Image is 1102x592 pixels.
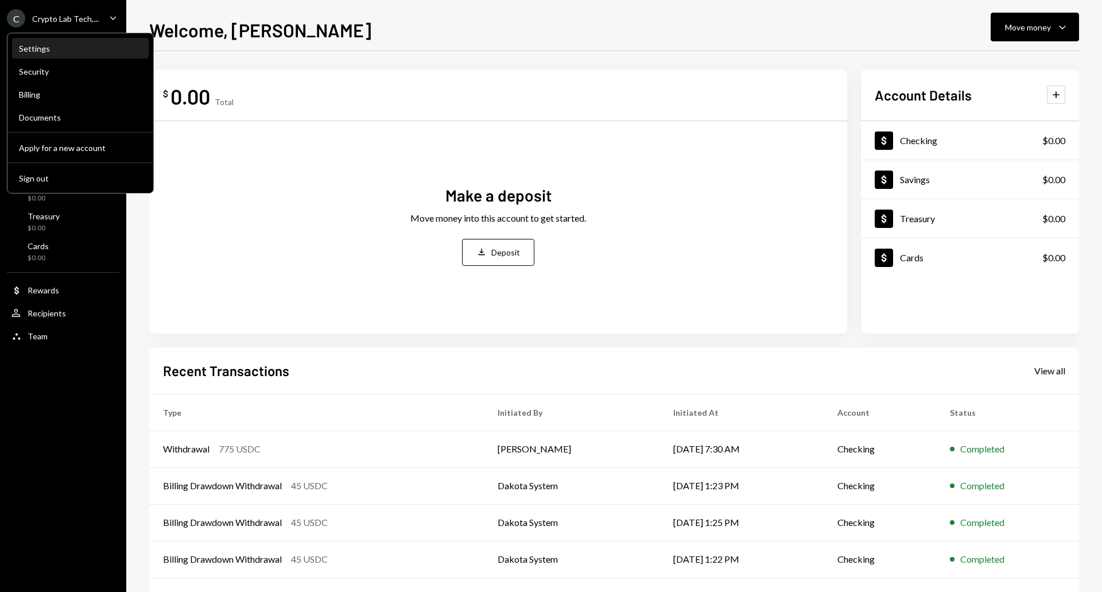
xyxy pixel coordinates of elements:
a: Rewards [7,280,119,300]
div: Checking [900,135,937,146]
button: Deposit [462,239,534,266]
div: $0.00 [28,223,60,233]
div: Move money [1005,21,1051,33]
a: Cards$0.00 [861,238,1079,277]
button: Sign out [12,168,149,189]
td: Checking [824,504,937,541]
div: C [7,9,25,28]
div: Billing Drawdown Withdrawal [163,552,282,566]
div: $0.00 [1042,173,1065,187]
h2: Account Details [875,86,972,105]
a: Settings [12,38,149,59]
th: Initiated By [484,394,659,431]
h1: Welcome, [PERSON_NAME] [149,18,371,41]
th: Account [824,394,937,431]
button: Move money [991,13,1079,41]
div: Cards [900,252,923,263]
td: [DATE] 1:25 PM [659,504,823,541]
div: Completed [960,479,1004,493]
div: Completed [960,552,1004,566]
a: Security [12,61,149,82]
div: 45 USDC [291,516,328,529]
div: Apply for a new account [19,143,142,153]
div: Billing Drawdown Withdrawal [163,479,282,493]
div: Savings [900,174,930,185]
div: Billing [19,90,142,99]
div: Security [19,67,142,76]
div: $0.00 [28,253,49,263]
div: Rewards [28,285,59,295]
div: Move money into this account to get started. [410,211,586,225]
div: Crypto Lab Tech,... [32,14,99,24]
div: Recipients [28,308,66,318]
a: Documents [12,107,149,127]
td: [DATE] 1:23 PM [659,467,823,504]
div: Team [28,331,48,341]
td: [DATE] 1:22 PM [659,541,823,578]
div: $0.00 [1042,212,1065,226]
th: Type [149,394,484,431]
div: Settings [19,44,142,53]
div: Cards [28,241,49,251]
a: Team [7,326,119,346]
div: Deposit [491,246,520,258]
a: Savings$0.00 [861,160,1079,199]
a: Cards$0.00 [7,238,119,265]
a: Checking$0.00 [861,121,1079,160]
div: 775 USDC [219,442,261,456]
td: [DATE] 7:30 AM [659,431,823,467]
a: View all [1034,364,1065,377]
div: $0.00 [28,194,55,203]
div: Treasury [28,211,60,221]
div: Documents [19,113,142,122]
td: Checking [824,431,937,467]
div: Make a deposit [445,184,552,207]
h2: Recent Transactions [163,361,289,380]
div: View all [1034,365,1065,377]
div: $0.00 [1042,134,1065,148]
div: $0.00 [1042,251,1065,265]
div: 0.00 [170,83,210,109]
td: [PERSON_NAME] [484,431,659,467]
td: Dakota System [484,541,659,578]
div: Completed [960,442,1004,456]
td: Dakota System [484,467,659,504]
th: Initiated At [659,394,823,431]
div: Billing Drawdown Withdrawal [163,516,282,529]
a: Treasury$0.00 [861,199,1079,238]
td: Checking [824,541,937,578]
button: Apply for a new account [12,138,149,158]
div: Treasury [900,213,935,224]
td: Checking [824,467,937,504]
a: Billing [12,84,149,105]
div: Withdrawal [163,442,209,456]
div: 45 USDC [291,479,328,493]
th: Status [936,394,1079,431]
td: Dakota System [484,504,659,541]
a: Treasury$0.00 [7,208,119,235]
div: $ [163,88,168,99]
div: 45 USDC [291,552,328,566]
div: Completed [960,516,1004,529]
a: Recipients [7,303,119,323]
div: Sign out [19,173,142,183]
div: Total [215,97,234,107]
